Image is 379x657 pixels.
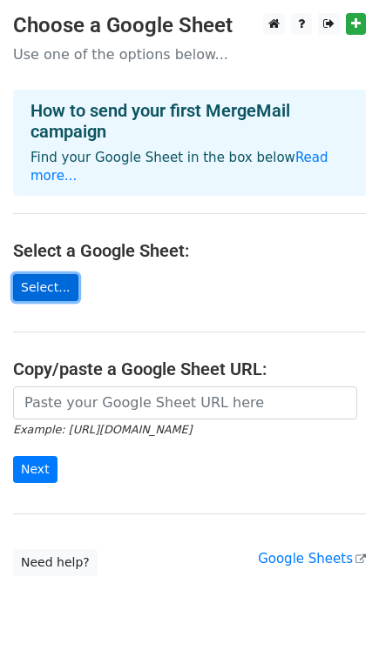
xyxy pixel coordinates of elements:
[13,13,366,38] h3: Choose a Google Sheet
[13,359,366,379] h4: Copy/paste a Google Sheet URL:
[30,150,328,184] a: Read more...
[292,573,379,657] iframe: Chat Widget
[13,45,366,64] p: Use one of the options below...
[13,423,192,436] small: Example: [URL][DOMAIN_NAME]
[13,456,58,483] input: Next
[13,549,98,576] a: Need help?
[13,240,366,261] h4: Select a Google Sheet:
[30,100,349,142] h4: How to send your first MergeMail campaign
[13,274,78,301] a: Select...
[258,551,366,566] a: Google Sheets
[30,149,349,185] p: Find your Google Sheet in the box below
[13,386,357,419] input: Paste your Google Sheet URL here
